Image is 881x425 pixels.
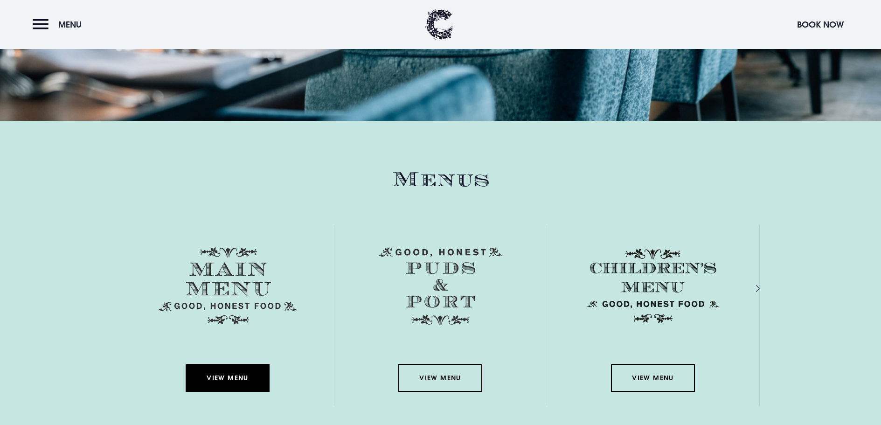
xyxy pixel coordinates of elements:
[58,19,82,30] span: Menu
[159,247,297,325] img: Menu main menu
[743,282,752,295] div: Next slide
[122,167,760,192] h2: Menus
[186,364,270,392] a: View Menu
[398,364,482,392] a: View Menu
[379,247,502,326] img: Menu puds and port
[792,14,848,35] button: Book Now
[33,14,86,35] button: Menu
[584,247,722,325] img: Childrens Menu 1
[611,364,695,392] a: View Menu
[425,9,453,40] img: Clandeboye Lodge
